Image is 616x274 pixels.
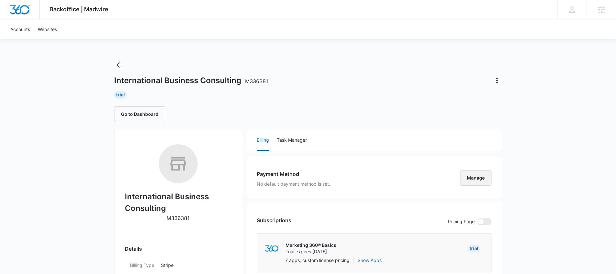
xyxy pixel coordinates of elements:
[114,106,165,122] button: Go to Dashboard
[245,78,268,84] span: M336381
[448,218,475,225] p: Pricing Page
[265,245,279,252] img: marketing360Logo
[286,248,336,255] p: Trial expires [DATE]
[49,6,108,13] span: Backoffice | Madwire
[114,76,268,85] h1: International Business Consulting
[161,262,226,269] p: Stripe
[130,262,156,269] dt: Billing Type
[114,91,127,99] div: Trial
[34,19,61,39] a: Websites
[257,130,269,151] button: Billing
[6,19,34,39] a: Accounts
[167,214,189,222] p: M336381
[285,257,350,264] p: 7 apps, custom license pricing
[468,245,480,252] div: Trial
[358,257,382,264] button: Show Apps
[125,191,232,214] h2: International Business Consulting
[114,60,124,70] button: Back
[125,245,142,253] span: Details
[257,181,330,187] p: No default payment method is set.
[257,170,330,178] h3: Payment Method
[492,75,502,86] button: Actions
[277,130,307,151] button: Task Manager
[257,216,291,224] h3: Subscriptions
[460,170,492,186] button: Manage
[286,242,336,248] p: Marketing 360® Basics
